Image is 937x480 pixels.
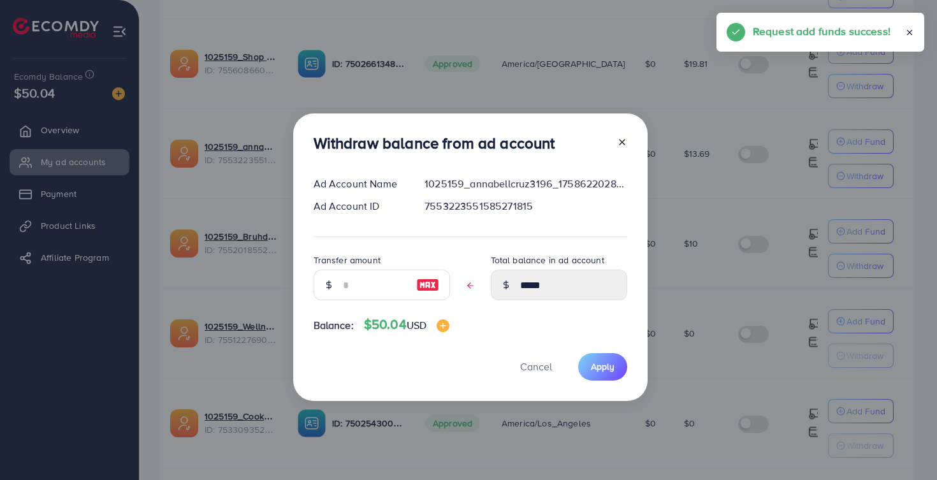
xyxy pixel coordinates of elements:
[491,254,604,266] label: Total balance in ad account
[314,134,555,152] h3: Withdraw balance from ad account
[883,423,927,470] iframe: Chat
[414,199,637,214] div: 7553223551585271815
[303,199,415,214] div: Ad Account ID
[578,353,627,381] button: Apply
[314,254,381,266] label: Transfer amount
[303,177,415,191] div: Ad Account Name
[591,360,614,373] span: Apply
[504,353,568,381] button: Cancel
[364,317,449,333] h4: $50.04
[437,319,449,332] img: image
[753,23,890,40] h5: Request add funds success!
[314,318,354,333] span: Balance:
[416,277,439,293] img: image
[414,177,637,191] div: 1025159_annabellcruz3196_1758622028577
[407,318,426,332] span: USD
[520,360,552,374] span: Cancel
